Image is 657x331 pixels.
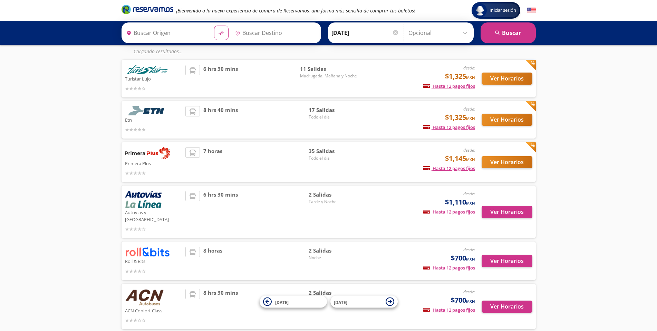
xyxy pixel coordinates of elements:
p: ACN Confort Class [125,306,182,314]
input: Buscar Origen [124,24,209,41]
button: Buscar [481,22,536,43]
p: Primera Plus [125,159,182,167]
img: Primera Plus [125,147,170,159]
img: Autovías y La Línea [125,191,162,208]
em: desde: [463,147,475,153]
img: Roll & Bits [125,247,170,257]
span: $700 [451,295,475,305]
span: 2 Salidas [309,247,357,255]
button: Ver Horarios [482,73,532,85]
small: MXN [466,157,475,162]
small: MXN [466,75,475,80]
img: Turistar Lujo [125,65,170,74]
button: English [527,6,536,15]
span: 8 horas [203,247,222,275]
em: desde: [463,191,475,197]
span: Todo el día [309,114,357,120]
input: Opcional [408,24,470,41]
em: desde: [463,289,475,295]
i: Brand Logo [122,4,173,15]
span: Hasta 12 pagos fijos [423,265,475,271]
span: Iniciar sesión [487,7,519,14]
p: Etn [125,115,182,124]
p: Roll & Bits [125,257,182,265]
span: 6 hrs 30 mins [203,191,238,233]
input: Elegir Fecha [331,24,399,41]
span: 11 Salidas [300,65,357,73]
small: MXN [466,299,475,304]
span: 8 hrs 40 mins [203,106,238,133]
span: Tarde y Noche [309,199,357,205]
button: Ver Horarios [482,255,532,267]
span: $1,110 [445,197,475,207]
span: 2 Salidas [309,289,357,297]
span: $700 [451,253,475,263]
span: Hasta 12 pagos fijos [423,165,475,171]
span: $1,145 [445,153,475,164]
em: desde: [463,106,475,112]
span: 35 Salidas [309,147,357,155]
a: Brand Logo [122,4,173,17]
em: ¡Bienvenido a la nueva experiencia de compra de Reservamos, una forma más sencilla de comprar tus... [176,7,415,14]
small: MXN [466,116,475,121]
em: desde: [463,247,475,253]
span: 17 Salidas [309,106,357,114]
small: MXN [466,200,475,206]
span: Hasta 12 pagos fijos [423,83,475,89]
em: Cargando resultados ... [134,48,183,55]
p: Autovías y [GEOGRAPHIC_DATA] [125,208,182,223]
span: Hasta 12 pagos fijos [423,307,475,313]
span: $1,325 [445,112,475,123]
button: [DATE] [330,296,398,308]
span: 2 Salidas [309,191,357,199]
span: $1,325 [445,71,475,82]
span: Hasta 12 pagos fijos [423,124,475,130]
input: Buscar Destino [232,24,317,41]
button: Ver Horarios [482,301,532,313]
small: MXN [466,256,475,262]
img: Etn [125,106,170,115]
span: 8 hrs 30 mins [203,289,238,324]
span: 6 hrs 30 mins [203,65,238,92]
span: Madrugada, Mañana y Noche [300,73,357,79]
em: desde: [463,65,475,71]
span: [DATE] [334,299,347,305]
button: Ver Horarios [482,114,532,126]
p: Turistar Lujo [125,74,182,83]
button: Ver Horarios [482,156,532,168]
span: Noche [309,255,357,261]
img: ACN Confort Class [125,289,164,306]
span: 7 horas [203,147,222,177]
span: Todo el día [309,155,357,161]
span: [DATE] [275,299,289,305]
button: Ver Horarios [482,206,532,218]
button: [DATE] [260,296,327,308]
span: Hasta 12 pagos fijos [423,209,475,215]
